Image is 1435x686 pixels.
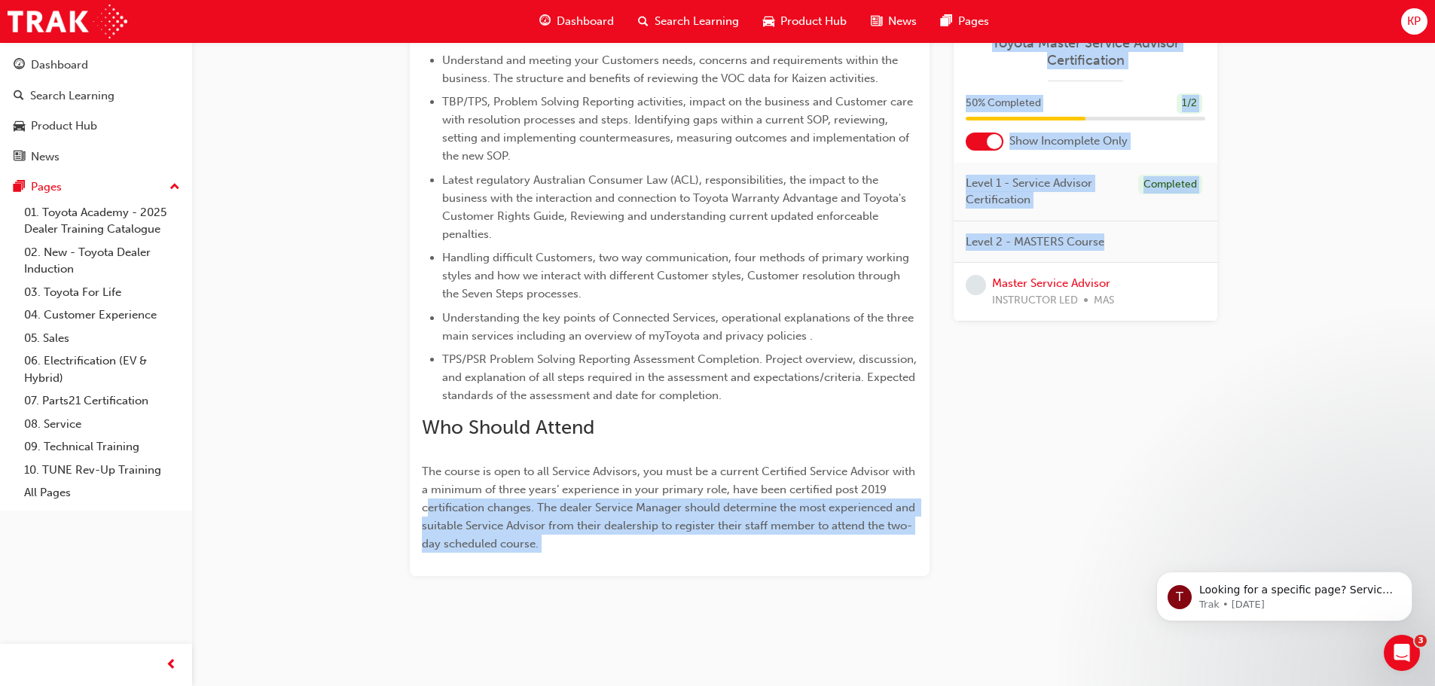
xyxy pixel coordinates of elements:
div: Pages [31,178,62,196]
span: Latest regulatory Australian Consumer Law (ACL), responsibilities, the impact to the business wit... [442,173,909,241]
img: Trak [8,5,127,38]
button: DashboardSearch LearningProduct HubNews [6,48,186,173]
a: Master Service Advisor [992,276,1110,290]
a: Product Hub [6,112,186,140]
a: 02. New - Toyota Dealer Induction [18,241,186,281]
span: Level 2 - MASTERS Course [966,233,1104,251]
a: 06. Electrification (EV & Hybrid) [18,349,186,389]
a: search-iconSearch Learning [626,6,751,37]
span: Show Incomplete Only [1009,133,1128,150]
span: search-icon [14,90,24,103]
div: Search Learning [30,87,114,105]
span: guage-icon [14,59,25,72]
span: up-icon [169,178,180,197]
span: KP [1407,13,1421,30]
span: Search Learning [655,13,739,30]
a: pages-iconPages [929,6,1001,37]
button: KP [1401,8,1427,35]
span: MAS [1094,292,1114,309]
span: pages-icon [14,181,25,194]
span: car-icon [14,120,25,133]
div: Completed [1138,175,1202,195]
span: 50 % Completed [966,95,1041,112]
span: news-icon [14,151,25,164]
span: Understand and meeting your Customers needs, concerns and requirements within the business. The s... [442,53,901,85]
a: 09. Technical Training [18,435,186,459]
iframe: Intercom live chat [1384,635,1420,671]
a: 10. TUNE Rev-Up Training [18,459,186,482]
div: Product Hub [31,117,97,135]
span: learningRecordVerb_NONE-icon [966,275,986,295]
span: Pages [958,13,989,30]
a: news-iconNews [859,6,929,37]
span: Who Should Attend [422,416,594,439]
a: 03. Toyota For Life [18,281,186,304]
div: News [31,148,60,166]
a: car-iconProduct Hub [751,6,859,37]
span: Dashboard [557,13,614,30]
span: Understanding the key points of Connected Services, operational explanations of the three main se... [442,311,917,343]
iframe: Intercom notifications message [1134,540,1435,645]
a: Toyota Master Service Advisor Certification [966,35,1205,69]
span: 3 [1415,635,1427,647]
a: 08. Service [18,413,186,436]
a: News [6,143,186,171]
a: All Pages [18,481,186,505]
button: Pages [6,173,186,201]
a: Dashboard [6,51,186,79]
a: 07. Parts21 Certification [18,389,186,413]
span: News [888,13,917,30]
span: search-icon [638,12,649,31]
span: pages-icon [941,12,952,31]
a: 05. Sales [18,327,186,350]
a: Search Learning [6,82,186,110]
a: guage-iconDashboard [527,6,626,37]
a: 01. Toyota Academy - 2025 Dealer Training Catalogue [18,201,186,241]
span: TBP/TPS, Problem Solving Reporting activities, impact on the business and Customer care with reso... [442,95,916,163]
span: car-icon [763,12,774,31]
span: guage-icon [539,12,551,31]
div: Dashboard [31,56,88,74]
div: 1 / 2 [1177,93,1202,114]
span: Product Hub [780,13,847,30]
span: The course is open to all Service Advisors, you must be a current Certified Service Advisor with ... [422,465,918,550]
span: prev-icon [166,656,177,675]
span: news-icon [871,12,882,31]
a: 04. Customer Experience [18,303,186,327]
span: TPS/PSR Problem Solving Reporting Assessment Completion. Project overview, discussion, and explan... [442,352,920,402]
span: INSTRUCTOR LED [992,292,1078,309]
span: Handling difficult Customers, two way communication, four methods of primary working styles and h... [442,251,912,300]
span: Level 1 - Service Advisor Certification [966,175,1126,209]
